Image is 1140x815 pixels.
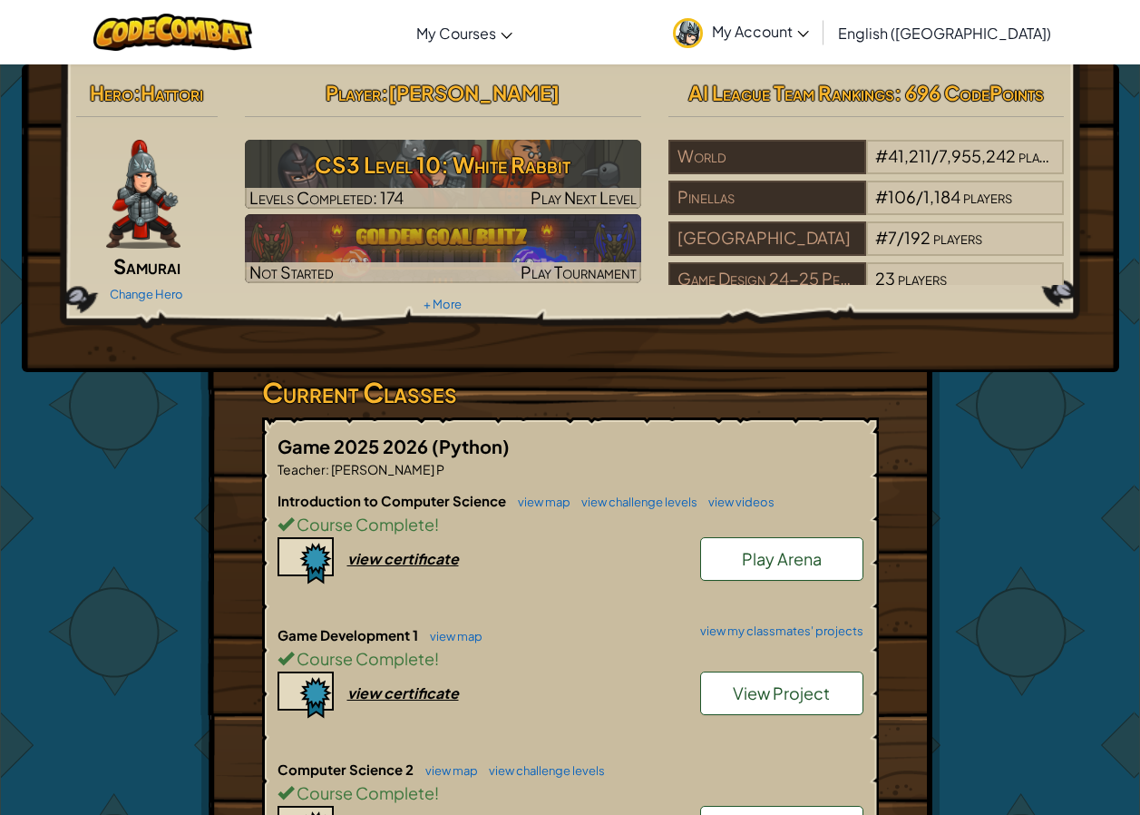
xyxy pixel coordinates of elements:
[572,495,697,509] a: view challenge levels
[245,140,641,209] a: Play Next Level
[347,549,459,568] div: view certificate
[699,495,775,509] a: view videos
[668,221,866,256] div: [GEOGRAPHIC_DATA]
[931,145,939,166] span: /
[691,625,863,637] a: view my classmates' projects
[141,80,203,105] span: Hattori
[416,763,478,778] a: view map
[106,140,180,249] img: samurai.pose.png
[923,186,960,207] span: 1,184
[278,435,432,457] span: Game 2025 2026
[897,227,904,248] span: /
[407,8,521,57] a: My Courses
[249,187,404,208] span: Levels Completed: 174
[278,461,326,477] span: Teacher
[93,14,252,51] img: CodeCombat logo
[888,186,916,207] span: 106
[888,145,931,166] span: 41,211
[668,140,866,174] div: World
[110,287,183,301] a: Change Hero
[329,461,444,477] span: [PERSON_NAME] P
[245,144,641,185] h3: CS3 Level 10: White Rabbit
[278,683,459,702] a: view certificate
[668,262,866,297] div: Game Design 24-25 Period 1
[668,198,1065,219] a: Pinellas#106/1,184players
[894,80,1044,105] span: : 696 CodePoints
[521,261,637,282] span: Play Tournament
[432,435,510,457] span: (Python)
[668,157,1065,178] a: World#41,211/7,955,242players
[668,280,1065,300] a: Game Design 24-25 Period 123players
[875,227,888,248] span: #
[509,495,570,509] a: view map
[688,80,894,105] span: AI League Team Rankings
[245,140,641,209] img: CS3 Level 10: White Rabbit
[668,181,866,215] div: Pinellas
[278,549,459,568] a: view certificate
[326,80,381,105] span: Player
[898,268,947,289] span: players
[829,8,1060,57] a: English ([GEOGRAPHIC_DATA])
[278,492,509,509] span: Introduction to Computer Science
[421,629,482,643] a: view map
[875,145,888,166] span: #
[733,682,830,703] span: View Project
[480,763,605,778] a: view challenge levels
[347,683,459,702] div: view certificate
[434,514,439,535] span: !
[278,761,416,778] span: Computer Science 2
[434,648,439,669] span: !
[90,80,133,105] span: Hero
[262,372,879,413] h3: Current Classes
[1018,145,1067,166] span: players
[278,672,334,719] img: certificate-icon.png
[939,145,1016,166] span: 7,955,242
[712,22,809,41] span: My Account
[668,239,1065,260] a: [GEOGRAPHIC_DATA]#7/192players
[294,514,434,535] span: Course Complete
[424,297,462,311] a: + More
[278,626,421,643] span: Game Development 1
[249,261,334,282] span: Not Started
[875,186,888,207] span: #
[434,782,439,803] span: !
[326,461,329,477] span: :
[245,214,641,283] img: Golden Goal
[916,186,923,207] span: /
[933,227,982,248] span: players
[904,227,931,248] span: 192
[294,782,434,803] span: Course Complete
[742,548,822,569] span: Play Arena
[531,187,637,208] span: Play Next Level
[838,24,1051,43] span: English ([GEOGRAPHIC_DATA])
[245,214,641,283] a: Not StartedPlay Tournament
[388,80,560,105] span: [PERSON_NAME]
[381,80,388,105] span: :
[673,18,703,48] img: avatar
[294,648,434,669] span: Course Complete
[133,80,141,105] span: :
[963,186,1012,207] span: players
[278,537,334,584] img: certificate-icon.png
[875,268,895,289] span: 23
[664,4,818,61] a: My Account
[888,227,897,248] span: 7
[416,24,496,43] span: My Courses
[113,253,180,279] span: Samurai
